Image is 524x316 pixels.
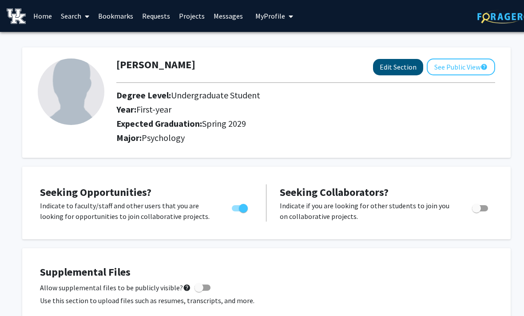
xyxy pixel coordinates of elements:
[427,59,495,75] button: See Public View
[255,12,285,20] span: My Profile
[116,104,472,115] h2: Year:
[29,0,56,31] a: Home
[40,200,215,222] p: Indicate to faculty/staff and other users that you are looking for opportunities to join collabor...
[116,90,472,101] h2: Degree Level:
[94,0,138,31] a: Bookmarks
[468,200,493,214] div: Toggle
[40,295,493,306] p: Use this section to upload files such as resumes, transcripts, and more.
[373,59,423,75] button: Edit Section
[7,276,38,309] iframe: Chat
[136,104,171,115] span: First-year
[138,0,175,31] a: Requests
[40,185,151,199] span: Seeking Opportunities?
[116,118,472,129] h2: Expected Graduation:
[175,0,209,31] a: Projects
[209,0,247,31] a: Messages
[280,200,455,222] p: Indicate if you are looking for other students to join you on collaborative projects.
[171,90,260,101] span: Undergraduate Student
[280,185,389,199] span: Seeking Collaborators?
[202,118,246,129] span: Spring 2029
[480,62,488,72] mat-icon: help
[183,282,191,293] mat-icon: help
[38,59,104,125] img: Profile Picture
[116,133,495,143] h2: Major:
[40,282,191,293] span: Allow supplemental files to be publicly visible?
[40,266,493,279] h4: Supplemental Files
[142,132,185,143] span: Psychology
[7,8,26,24] img: University of Kentucky Logo
[56,0,94,31] a: Search
[116,59,195,71] h1: [PERSON_NAME]
[228,200,253,214] div: Toggle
